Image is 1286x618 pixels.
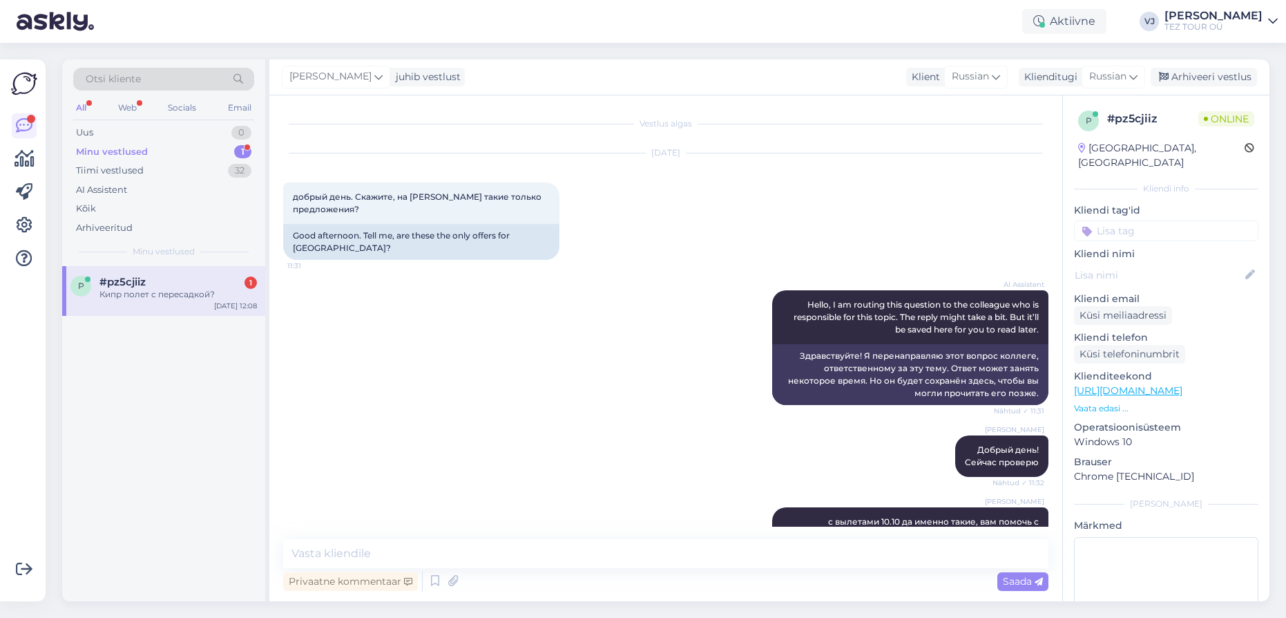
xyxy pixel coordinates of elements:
div: 1 [234,145,251,159]
span: [PERSON_NAME] [985,424,1044,435]
span: Saada [1003,575,1043,588]
a: [PERSON_NAME]TEZ TOUR OÜ [1164,10,1278,32]
div: Tiimi vestlused [76,164,144,178]
div: Aktiivne [1022,9,1106,34]
span: 11:31 [287,261,339,271]
div: Email [225,99,254,117]
input: Lisa tag [1074,221,1258,241]
span: Otsi kliente [86,72,141,86]
div: Кипр полет с пересадкой? [99,288,257,301]
div: Küsi meiliaadressi [1074,306,1172,325]
span: Russian [1089,69,1126,84]
span: AI Assistent [992,279,1044,290]
div: 32 [228,164,251,178]
p: Operatsioonisüsteem [1074,420,1258,435]
div: Klienditugi [1019,70,1077,84]
div: 0 [231,126,251,140]
span: Nähtud ✓ 11:32 [992,478,1044,488]
div: All [73,99,89,117]
p: Windows 10 [1074,435,1258,449]
div: [GEOGRAPHIC_DATA], [GEOGRAPHIC_DATA] [1078,141,1245,170]
span: Nähtud ✓ 11:31 [992,406,1044,416]
span: добрый день. Скажите, на [PERSON_NAME] такие только предложения? [293,191,544,214]
p: Märkmed [1074,518,1258,533]
div: Arhiveeritud [76,221,133,235]
div: Kõik [76,202,96,216]
div: Kliendi info [1074,182,1258,195]
span: #pz5cjiiz [99,276,146,288]
div: Vestlus algas [283,118,1048,130]
p: Kliendi email [1074,292,1258,306]
div: Privaatne kommentaar [283,572,418,591]
span: Online [1198,111,1254,127]
p: Kliendi tag'id [1074,203,1258,218]
div: Web [115,99,140,117]
div: Klient [906,70,940,84]
p: Kliendi telefon [1074,330,1258,345]
div: [DATE] [283,147,1048,159]
div: Minu vestlused [76,145,148,159]
span: Добрый день! Сейчас проверю [965,444,1039,467]
div: TEZ TOUR OÜ [1164,21,1263,32]
div: [PERSON_NAME] [1164,10,1263,21]
span: p [78,281,84,291]
div: Здравствуйте! Я перенаправляю этот вопрос коллеге, ответственному за эту тему. Ответ может занять... [772,344,1048,405]
p: Chrome [TECHNICAL_ID] [1074,469,1258,484]
a: [URL][DOMAIN_NAME] [1074,384,1182,397]
img: Askly Logo [11,71,37,97]
p: Vaata edasi ... [1074,402,1258,415]
input: Lisa nimi [1075,268,1242,283]
div: Küsi telefoninumbrit [1074,345,1185,364]
span: Hello, I am routing this question to the colleague who is responsible for this topic. The reply m... [794,299,1041,335]
p: Brauser [1074,455,1258,469]
span: Russian [952,69,989,84]
div: Uus [76,126,93,140]
div: Arhiveeri vestlus [1151,68,1257,86]
div: Socials [165,99,199,117]
span: [PERSON_NAME] [289,69,372,84]
div: Good afternoon. Tell me, are these the only offers for [GEOGRAPHIC_DATA]? [283,224,559,260]
div: VJ [1140,12,1159,31]
div: AI Assistent [76,183,127,197]
span: с вылетами 10.10 да именно такие, вам помочь с выбором? Там есть достойные отели [828,516,1041,539]
span: Minu vestlused [133,245,195,258]
span: [PERSON_NAME] [985,496,1044,507]
div: juhib vestlust [390,70,461,84]
div: 1 [244,277,257,289]
div: # pz5cjiiz [1107,111,1198,127]
p: Klienditeekond [1074,369,1258,384]
span: p [1086,115,1092,126]
p: Kliendi nimi [1074,247,1258,261]
div: [PERSON_NAME] [1074,498,1258,510]
div: [DATE] 12:08 [214,301,257,311]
